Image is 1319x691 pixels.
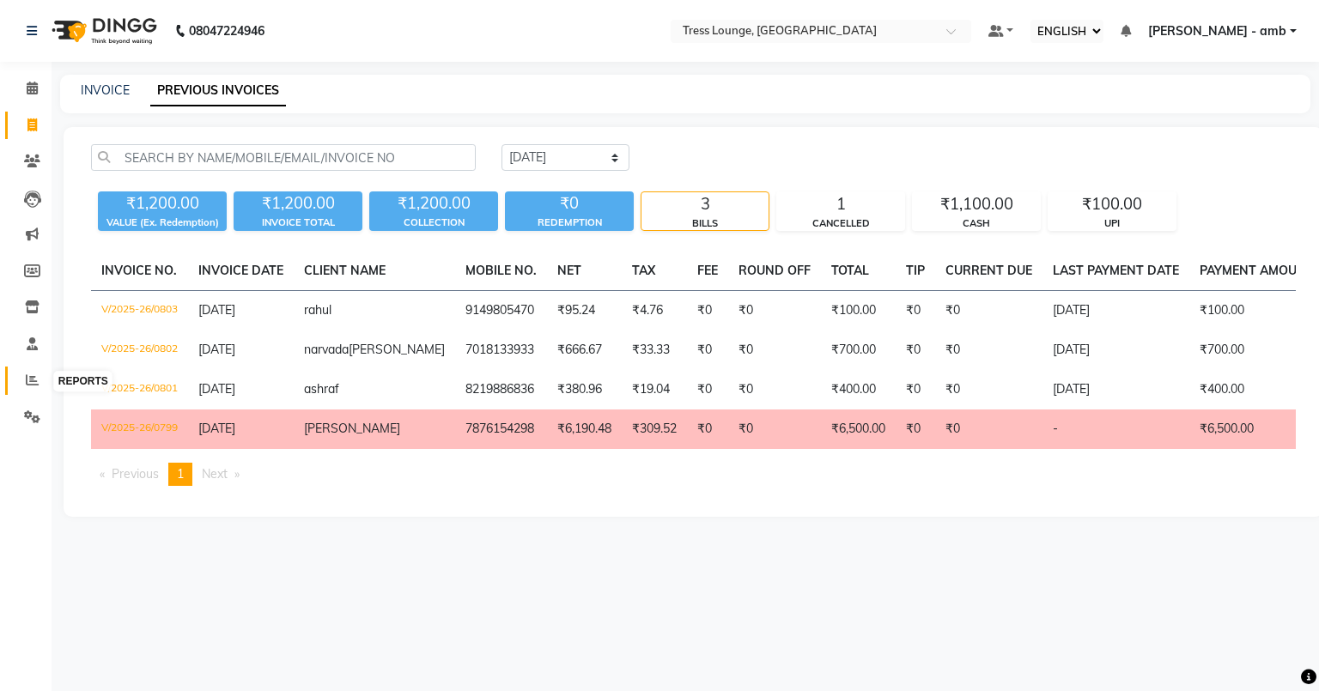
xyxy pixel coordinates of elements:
[198,421,235,436] span: [DATE]
[821,370,896,409] td: ₹400.00
[622,330,687,370] td: ₹33.33
[304,421,400,436] span: [PERSON_NAME]
[632,263,655,278] span: TAX
[1042,409,1189,449] td: -
[821,409,896,449] td: ₹6,500.00
[1042,370,1189,409] td: [DATE]
[697,263,718,278] span: FEE
[304,342,349,357] span: narvada
[44,7,161,55] img: logo
[935,409,1042,449] td: ₹0
[728,291,821,331] td: ₹0
[896,330,935,370] td: ₹0
[455,330,547,370] td: 7018133933
[91,409,188,449] td: V/2025-26/0799
[622,409,687,449] td: ₹309.52
[739,263,811,278] span: ROUND OFF
[728,370,821,409] td: ₹0
[91,144,476,171] input: SEARCH BY NAME/MOBILE/EMAIL/INVOICE NO
[198,302,235,318] span: [DATE]
[777,216,904,231] div: CANCELLED
[455,370,547,409] td: 8219886836
[304,302,331,318] span: rahul
[369,215,498,230] div: COLLECTION
[1042,330,1189,370] td: [DATE]
[547,409,622,449] td: ₹6,190.48
[91,330,188,370] td: V/2025-26/0802
[349,342,445,357] span: [PERSON_NAME]
[198,381,235,397] span: [DATE]
[945,263,1032,278] span: CURRENT DUE
[935,330,1042,370] td: ₹0
[622,370,687,409] td: ₹19.04
[896,370,935,409] td: ₹0
[913,216,1040,231] div: CASH
[687,409,728,449] td: ₹0
[547,291,622,331] td: ₹95.24
[547,330,622,370] td: ₹666.67
[1049,216,1176,231] div: UPI
[821,330,896,370] td: ₹700.00
[455,409,547,449] td: 7876154298
[641,192,769,216] div: 3
[54,372,112,392] div: REPORTS
[687,291,728,331] td: ₹0
[1042,291,1189,331] td: [DATE]
[1049,192,1176,216] div: ₹100.00
[455,291,547,331] td: 9149805470
[728,330,821,370] td: ₹0
[821,291,896,331] td: ₹100.00
[465,263,537,278] span: MOBILE NO.
[935,370,1042,409] td: ₹0
[177,466,184,482] span: 1
[906,263,925,278] span: TIP
[728,409,821,449] td: ₹0
[98,215,227,230] div: VALUE (Ex. Redemption)
[198,263,283,278] span: INVOICE DATE
[91,291,188,331] td: V/2025-26/0803
[777,192,904,216] div: 1
[202,466,228,482] span: Next
[304,263,386,278] span: CLIENT NAME
[98,191,227,215] div: ₹1,200.00
[1053,263,1179,278] span: LAST PAYMENT DATE
[81,82,130,98] a: INVOICE
[150,76,286,106] a: PREVIOUS INVOICES
[101,263,177,278] span: INVOICE NO.
[369,191,498,215] div: ₹1,200.00
[198,342,235,357] span: [DATE]
[896,409,935,449] td: ₹0
[112,466,159,482] span: Previous
[831,263,869,278] span: TOTAL
[234,191,362,215] div: ₹1,200.00
[896,291,935,331] td: ₹0
[304,381,339,397] span: ashraf
[547,370,622,409] td: ₹380.96
[622,291,687,331] td: ₹4.76
[505,215,634,230] div: REDEMPTION
[91,463,1296,486] nav: Pagination
[687,370,728,409] td: ₹0
[234,215,362,230] div: INVOICE TOTAL
[687,330,728,370] td: ₹0
[189,7,264,55] b: 08047224946
[935,291,1042,331] td: ₹0
[913,192,1040,216] div: ₹1,100.00
[505,191,634,215] div: ₹0
[641,216,769,231] div: BILLS
[91,370,188,409] td: V/2025-26/0801
[1148,22,1286,40] span: [PERSON_NAME] - amb
[557,263,581,278] span: NET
